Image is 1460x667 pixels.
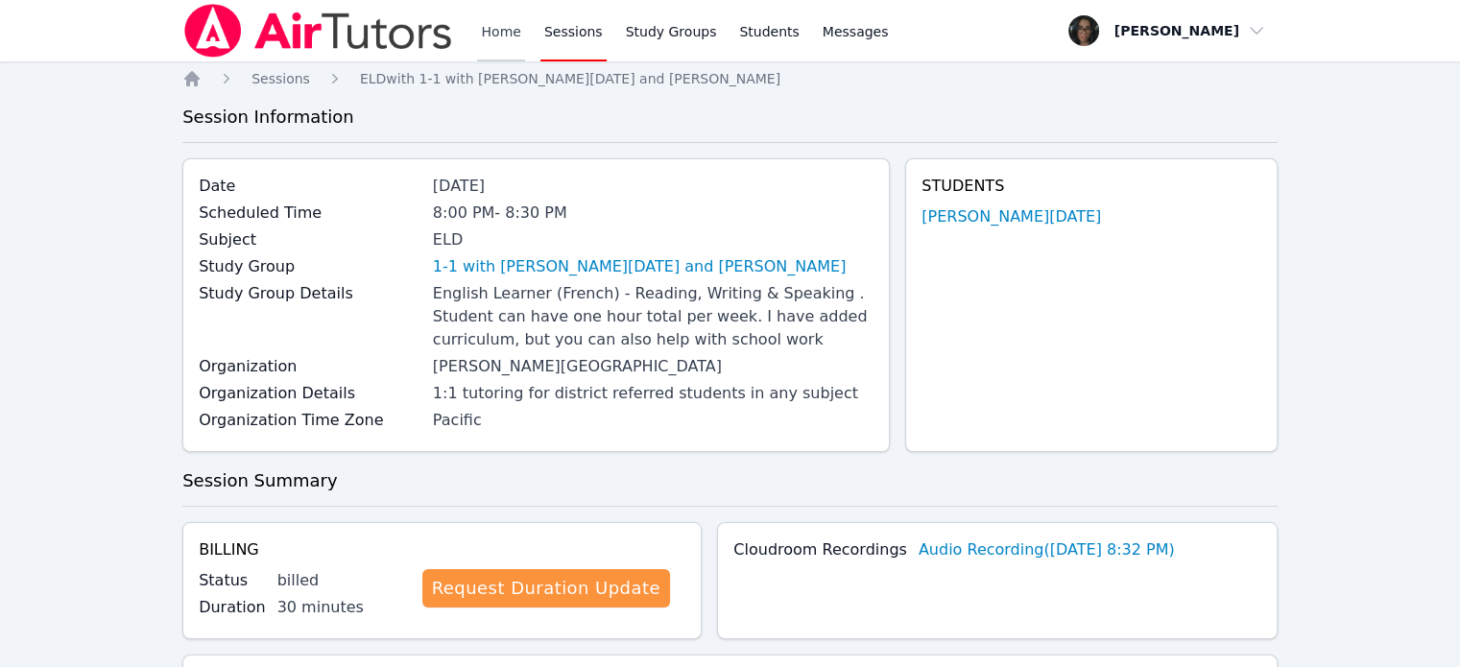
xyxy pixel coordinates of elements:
[199,569,266,592] label: Status
[199,382,421,405] label: Organization Details
[422,569,670,607] a: Request Duration Update
[182,4,454,58] img: Air Tutors
[182,104,1278,131] h3: Session Information
[433,382,874,405] div: 1:1 tutoring for district referred students in any subject
[921,175,1261,198] h4: Students
[433,409,874,432] div: Pacific
[199,175,421,198] label: Date
[199,409,421,432] label: Organization Time Zone
[433,175,874,198] div: [DATE]
[199,228,421,251] label: Subject
[733,538,907,561] label: Cloudroom Recordings
[823,22,889,41] span: Messages
[921,205,1101,228] a: [PERSON_NAME][DATE]
[199,255,421,278] label: Study Group
[251,71,310,86] span: Sessions
[199,596,266,619] label: Duration
[360,71,780,86] span: ELD with 1-1 with [PERSON_NAME][DATE] and [PERSON_NAME]
[919,538,1175,561] a: Audio Recording([DATE] 8:32 PM)
[433,228,874,251] div: ELD
[277,569,407,592] div: billed
[277,596,407,619] div: 30 minutes
[433,202,874,225] div: 8:00 PM - 8:30 PM
[182,467,1278,494] h3: Session Summary
[199,282,421,305] label: Study Group Details
[199,202,421,225] label: Scheduled Time
[360,69,780,88] a: ELDwith 1-1 with [PERSON_NAME][DATE] and [PERSON_NAME]
[433,355,874,378] div: [PERSON_NAME][GEOGRAPHIC_DATA]
[199,355,421,378] label: Organization
[251,69,310,88] a: Sessions
[182,69,1278,88] nav: Breadcrumb
[433,255,846,278] a: 1-1 with [PERSON_NAME][DATE] and [PERSON_NAME]
[433,282,874,351] div: English Learner (French) - Reading, Writing & Speaking . Student can have one hour total per week...
[199,538,685,561] h4: Billing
